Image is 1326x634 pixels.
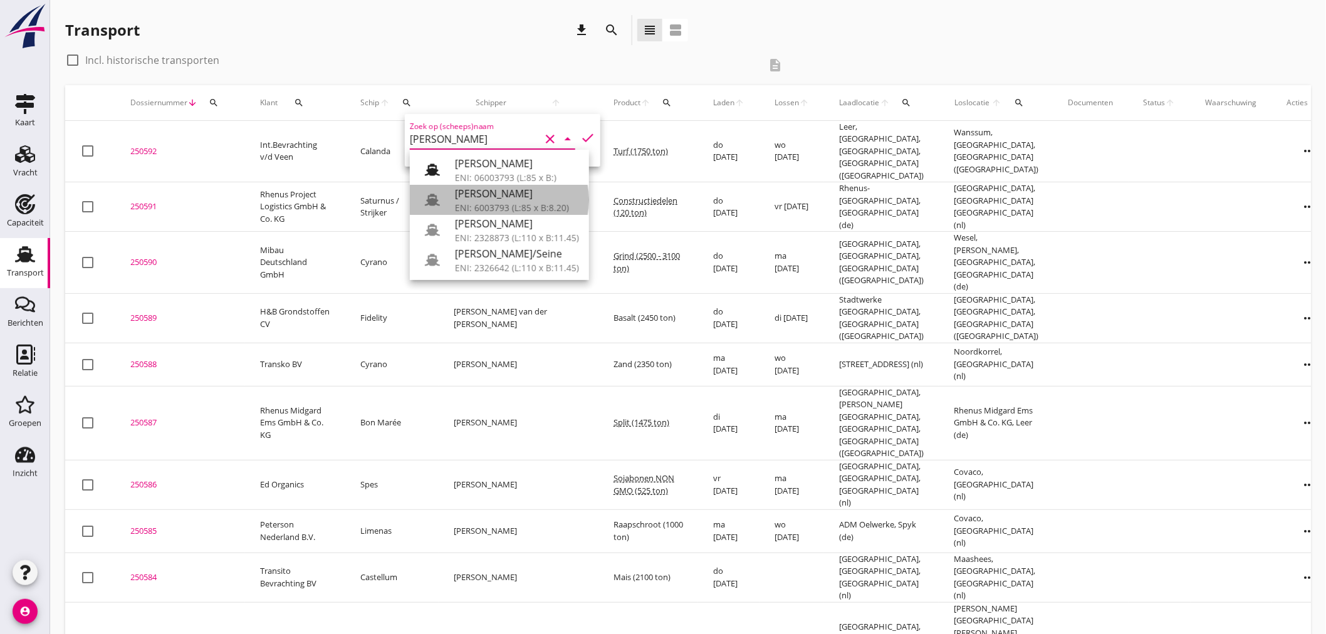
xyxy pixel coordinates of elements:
td: Wesel, [PERSON_NAME], [GEOGRAPHIC_DATA], [GEOGRAPHIC_DATA] (de) [939,232,1053,294]
div: 250589 [130,312,230,325]
td: [GEOGRAPHIC_DATA], [GEOGRAPHIC_DATA], [GEOGRAPHIC_DATA] (nl) [824,460,939,509]
i: view_headline [642,23,657,38]
span: Turf (1750 ton) [613,145,668,157]
td: vr [DATE] [760,182,824,232]
td: [PERSON_NAME] [439,343,598,386]
td: ma [DATE] [698,343,760,386]
td: Rhenus Project Logistics GmbH & Co. KG [245,182,345,232]
td: Noordkorrel, [GEOGRAPHIC_DATA] (nl) [939,343,1053,386]
td: do [DATE] [698,121,760,182]
td: wo [DATE] [760,121,824,182]
div: Waarschuwing [1206,97,1257,108]
td: [PERSON_NAME] [439,460,598,509]
td: Calanda [345,121,439,182]
span: Loslocatie [954,97,991,108]
div: Transport [7,269,44,277]
td: do [DATE] [698,553,760,602]
td: vr [DATE] [698,460,760,509]
div: Capaciteit [7,219,44,227]
div: ENI: 2328873 (L:110 x B:11.45) [455,231,579,244]
div: 250585 [130,525,230,538]
i: search [902,98,912,108]
td: Bon Marée [345,386,439,460]
div: 250592 [130,145,230,158]
td: Spes [345,460,439,509]
td: Cyrano [345,232,439,294]
td: Basalt (2450 ton) [598,293,698,343]
div: Berichten [8,319,43,327]
i: search [1015,98,1025,108]
i: check [580,130,595,145]
i: arrow_upward [1166,98,1176,108]
i: view_agenda [668,23,683,38]
div: 250591 [130,200,230,213]
span: Laden [713,97,734,108]
td: Mais (2100 ton) [598,553,698,602]
div: 250587 [130,417,230,429]
td: Rhenus-[GEOGRAPHIC_DATA], [GEOGRAPHIC_DATA] (de) [824,182,939,232]
i: arrow_upward [799,98,809,108]
div: 250590 [130,256,230,269]
i: arrow_upward [640,98,650,108]
div: ENI: 6003793 (L:85 x B:8.20) [455,201,579,214]
div: Transport [65,20,140,40]
i: arrow_drop_down [560,132,575,147]
td: [GEOGRAPHIC_DATA], [GEOGRAPHIC_DATA], [GEOGRAPHIC_DATA] ([GEOGRAPHIC_DATA]) [824,232,939,294]
span: Lossen [775,97,799,108]
span: Product [613,97,640,108]
td: [PERSON_NAME] [439,386,598,460]
span: Dossiernummer [130,97,187,108]
span: Sojabonen NON GMO (525 ton) [613,472,674,496]
div: Groepen [9,419,41,427]
td: do [DATE] [698,293,760,343]
td: Limenas [345,509,439,553]
span: Schip [360,97,380,108]
td: Fidelity [345,293,439,343]
div: 250584 [130,571,230,584]
td: Saturnus / Strijker [345,182,439,232]
td: Zand (2350 ton) [598,343,698,386]
td: Raapschroot (1000 ton) [598,509,698,553]
td: ma [DATE] [760,460,824,509]
i: arrow_upward [529,98,583,108]
td: [STREET_ADDRESS] (nl) [824,343,939,386]
i: download [574,23,589,38]
i: search [604,23,619,38]
i: arrow_upward [734,98,744,108]
i: account_circle [13,599,38,624]
img: logo-small.a267ee39.svg [3,3,48,49]
td: di [DATE] [698,386,760,460]
span: Status [1144,97,1166,108]
div: [PERSON_NAME] [455,156,579,171]
div: [PERSON_NAME] [455,216,579,231]
td: ma [DATE] [760,232,824,294]
td: Peterson Nederland B.V. [245,509,345,553]
td: do [DATE] [698,182,760,232]
div: [PERSON_NAME] [455,186,579,201]
span: Grind (2500 - 3100 ton) [613,250,680,274]
i: arrow_downward [187,98,197,108]
td: Ed Organics [245,460,345,509]
span: Constructiedelen (120 ton) [613,195,677,219]
div: Kaart [15,118,35,127]
label: Incl. historische transporten [85,54,219,66]
td: Maashees, [GEOGRAPHIC_DATA], [GEOGRAPHIC_DATA] (nl) [939,553,1053,602]
div: Relatie [13,369,38,377]
div: ENI: 06003793 (L:85 x B:) [455,171,579,184]
i: search [662,98,672,108]
td: Rhenus Midgard Ems GmbH & Co. KG [245,386,345,460]
td: Mibau Deutschland GmbH [245,232,345,294]
td: ma [DATE] [698,509,760,553]
td: Transko BV [245,343,345,386]
td: [PERSON_NAME] van der [PERSON_NAME] [439,293,598,343]
td: Stadtwerke [GEOGRAPHIC_DATA], [GEOGRAPHIC_DATA] ([GEOGRAPHIC_DATA]) [824,293,939,343]
td: [GEOGRAPHIC_DATA], [GEOGRAPHIC_DATA] [GEOGRAPHIC_DATA] (nl) [939,182,1053,232]
i: clear [543,132,558,147]
td: Cyrano [345,343,439,386]
td: Leer, [GEOGRAPHIC_DATA], [GEOGRAPHIC_DATA], [GEOGRAPHIC_DATA] ([GEOGRAPHIC_DATA]) [824,121,939,182]
td: Rhenus Midgard Ems GmbH & Co. KG, Leer (de) [939,386,1053,460]
div: 250588 [130,358,230,371]
span: Split (1475 ton) [613,417,669,428]
td: Transito Bevrachting BV [245,553,345,602]
td: H&B Grondstoffen CV [245,293,345,343]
